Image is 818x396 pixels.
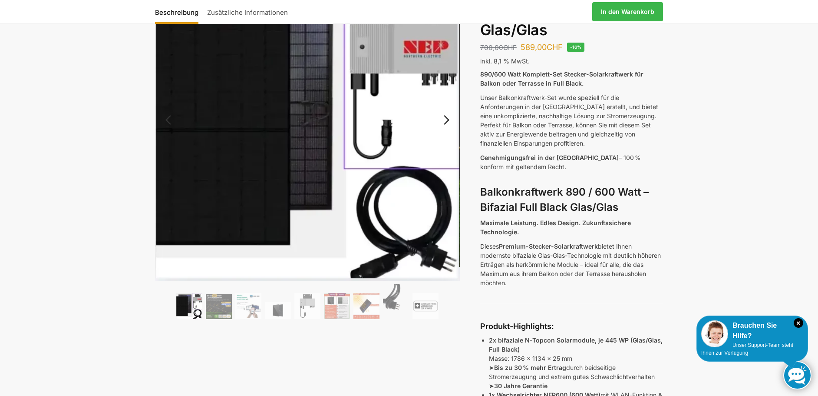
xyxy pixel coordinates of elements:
[547,43,563,52] span: CHF
[592,2,663,21] a: In den Warenkorb
[794,318,803,328] i: Schließen
[480,154,641,170] span: – 100 % konform mit geltendem Recht.
[489,336,663,353] strong: 2x bifaziale N-Topcon Solarmodule, je 445 WP (Glas/Glas, Full Black)
[567,43,585,52] span: -16%
[155,1,203,22] a: Beschreibung
[480,43,517,52] bdi: 700,00
[480,154,619,161] span: Genehmigungsfrei in der [GEOGRAPHIC_DATA]
[499,243,598,250] strong: Premium-Stecker-Solarkraftwerk
[412,293,439,319] img: Balkonkraftwerk 890/600 Watt bificial Glas/Glas – Bild 9
[521,43,563,52] bdi: 589,00
[480,57,530,65] span: inkl. 8,1 % MwSt.
[701,342,793,356] span: Unser Support-Team steht Ihnen zur Verfügung
[480,242,663,287] p: Dieses bietet Ihnen modernste bifaziale Glas-Glas-Technologie mit deutlich höheren Erträgen als h...
[294,293,320,319] img: Balkonkraftwerk 890/600 Watt bificial Glas/Glas – Bild 5
[480,322,554,331] strong: Produkt-Highlights:
[206,294,232,319] img: Balkonkraftwerk 890/600 Watt bificial Glas/Glas – Bild 2
[235,293,261,319] img: Balkonkraftwerk 890/600 Watt bificial Glas/Glas – Bild 3
[494,382,548,389] strong: 30 Jahre Garantie
[176,293,202,319] img: Bificiales Hochleistungsmodul
[383,284,409,319] img: Anschlusskabel-3meter_schweizer-stecker
[494,364,566,371] strong: Bis zu 30 % mehr Ertrag
[353,293,379,319] img: Bificial 30 % mehr Leistung
[701,320,728,347] img: Customer service
[701,320,803,341] div: Brauchen Sie Hilfe?
[489,336,663,390] p: Masse: 1786 x 1134 x 25 mm ➤ durch beidseitige Stromerzeugung und extrem gutes Schwachlichtverhal...
[503,43,517,52] span: CHF
[480,219,631,236] strong: Maximale Leistung. Edles Design. Zukunftssichere Technologie.
[203,1,292,22] a: Zusätzliche Informationen
[480,70,643,87] strong: 890/600 Watt Komplett-Set Stecker-Solarkraftwerk für Balkon oder Terrasse in Full Black.
[265,302,291,319] img: Maysun
[480,93,663,148] p: Unser Balkonkraftwerk-Set wurde speziell für die Anforderungen in der [GEOGRAPHIC_DATA] erstellt,...
[480,186,649,213] strong: Balkonkraftwerk 890 / 600 Watt – Bifazial Full Black Glas/Glas
[324,293,350,319] img: Bificial im Vergleich zu billig Modulen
